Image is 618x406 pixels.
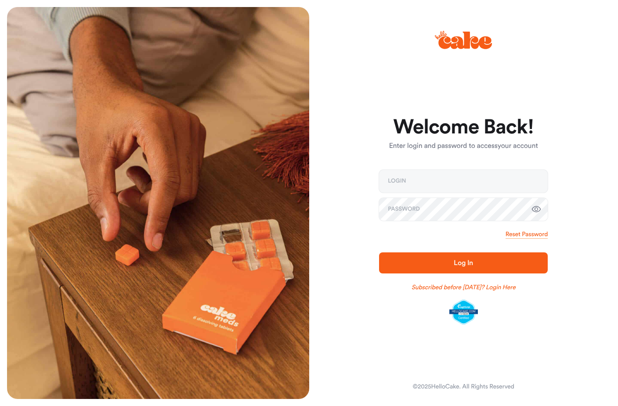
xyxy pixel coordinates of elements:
a: Subscribed before [DATE]? Login Here [412,283,516,292]
a: Reset Password [506,230,548,239]
p: Enter login and password to access your account [379,141,548,151]
h1: Welcome Back! [379,117,548,138]
img: legit-script-certified.png [449,300,478,324]
div: © 2025 HelloCake. All Rights Reserved [413,382,514,391]
button: Log In [379,252,548,273]
span: Log In [454,259,473,266]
